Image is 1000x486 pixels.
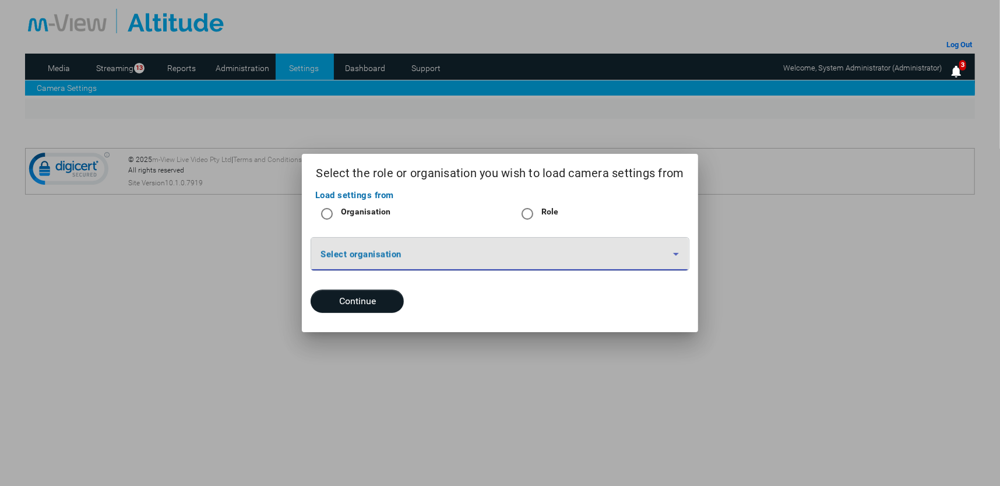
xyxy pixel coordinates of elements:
img: bell25.png [949,65,963,79]
button: Continue [311,290,404,313]
h2: Select the role or organisation you wish to load camera settings from [302,154,698,188]
mat-label: Select organisation [321,249,402,259]
label: Role [539,206,559,217]
label: Organisation [339,206,391,217]
mat-radio-group: Select an option [315,202,559,226]
span: 3 [959,60,966,71]
mat-label: Load settings from [315,190,394,200]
